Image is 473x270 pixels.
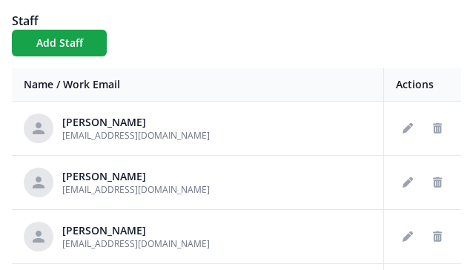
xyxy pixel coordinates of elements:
[12,68,384,102] th: Name / Work Email
[396,116,420,140] button: Edit staff
[62,237,210,250] span: [EMAIL_ADDRESS][DOMAIN_NAME]
[62,223,210,238] div: [PERSON_NAME]
[12,12,461,30] h1: Staff
[396,171,420,194] button: Edit staff
[384,68,462,102] th: Actions
[426,116,449,140] button: Delete staff
[62,115,210,130] div: [PERSON_NAME]
[62,129,210,142] span: [EMAIL_ADDRESS][DOMAIN_NAME]
[62,183,210,196] span: [EMAIL_ADDRESS][DOMAIN_NAME]
[426,225,449,248] button: Delete staff
[12,30,107,56] button: Add Staff
[426,171,449,194] button: Delete staff
[396,225,420,248] button: Edit staff
[62,169,210,184] div: [PERSON_NAME]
